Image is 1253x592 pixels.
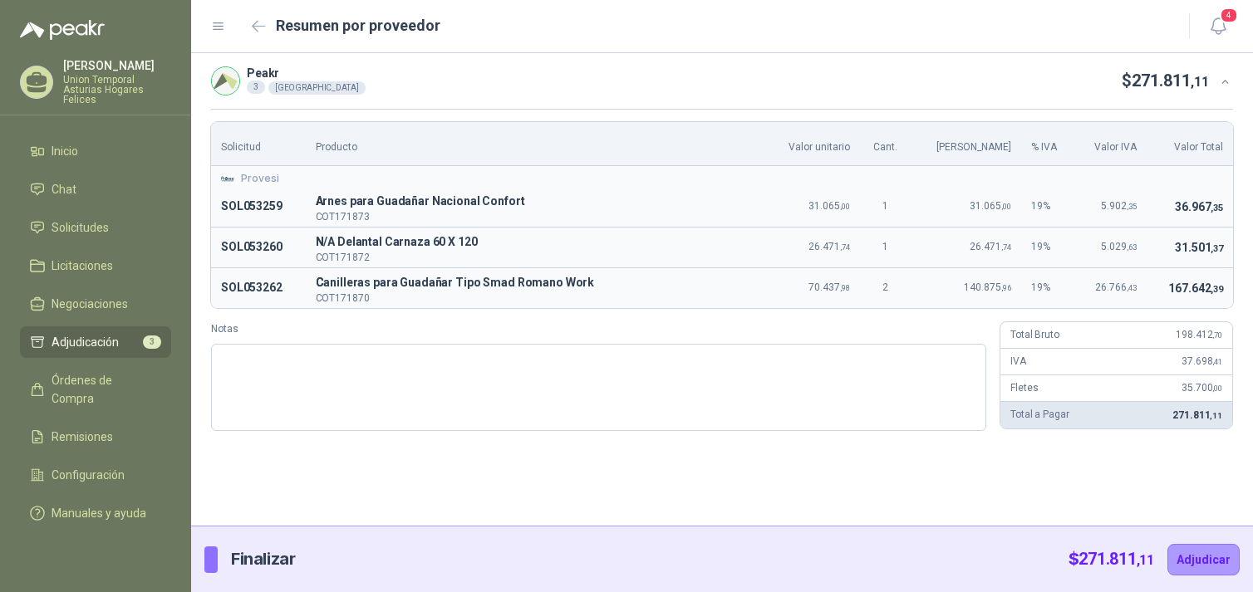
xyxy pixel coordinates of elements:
[221,278,296,298] p: SOL053262
[52,504,146,522] span: Manuales y ayuda
[20,135,171,167] a: Inicio
[860,187,911,227] td: 1
[1001,242,1011,252] span: ,74
[1147,122,1233,166] th: Valor Total
[52,180,76,198] span: Chat
[808,241,850,252] span: 26.471
[1176,329,1222,340] span: 198.412
[52,466,125,484] span: Configuración
[1175,200,1223,213] span: 36.967
[1101,200,1137,212] span: 5.902
[1132,71,1209,91] span: 271.811
[840,242,850,252] span: ,74
[316,192,756,212] p: A
[970,200,1011,212] span: 31.065
[1079,549,1154,569] span: 271.811
[316,192,756,212] span: Arnes para Guadañar Nacional Confort
[20,288,171,320] a: Negociaciones
[1127,242,1137,252] span: ,63
[860,267,911,307] td: 2
[52,142,78,160] span: Inicio
[211,321,986,337] label: Notas
[1001,202,1011,211] span: ,00
[221,237,296,257] p: SOL053260
[860,227,911,267] td: 1
[1211,284,1223,295] span: ,39
[1127,283,1137,292] span: ,43
[211,122,306,166] th: Solicitud
[840,202,850,211] span: ,00
[1010,380,1038,396] p: Fletes
[1021,267,1074,307] td: 19 %
[964,281,1011,293] span: 140.875
[316,273,756,293] span: Canilleras para Guadañar Tipo Smad Romano Work
[1211,203,1223,213] span: ,35
[1021,227,1074,267] td: 19 %
[1175,241,1223,254] span: 31.501
[1172,409,1222,421] span: 271.811
[52,295,128,313] span: Negociaciones
[316,212,756,222] p: COT171873
[1168,281,1223,295] span: 167.642
[143,335,161,349] span: 3
[231,546,295,572] p: Finalizar
[1212,330,1222,340] span: ,70
[1211,243,1223,254] span: ,37
[20,364,171,414] a: Órdenes de Compra
[1212,384,1222,393] span: ,00
[221,171,1223,187] div: Provesi
[316,232,756,252] p: N
[20,421,171,453] a: Remisiones
[1010,354,1026,369] p: IVA
[1021,187,1074,227] td: 19 %
[970,241,1011,252] span: 26.471
[860,122,911,166] th: Cant.
[316,252,756,262] p: COT171872
[1021,122,1074,166] th: % IVA
[1127,202,1137,211] span: ,35
[63,75,171,105] p: Union Temporal Asturias Hogares Felices
[63,60,171,71] p: [PERSON_NAME]
[20,250,171,281] a: Licitaciones
[212,67,239,95] img: Company Logo
[20,212,171,243] a: Solicitudes
[1210,411,1222,420] span: ,11
[1167,544,1240,575] button: Adjudicar
[20,174,171,205] a: Chat
[316,293,756,303] p: COT171870
[1069,546,1154,572] p: $
[221,172,234,185] img: Company Logo
[1212,357,1222,366] span: ,41
[1182,355,1222,367] span: 37.698
[1001,283,1011,292] span: ,96
[1122,68,1209,94] p: $
[276,14,440,37] h2: Resumen por proveedor
[1095,281,1137,293] span: 26.766
[911,122,1020,166] th: [PERSON_NAME]
[52,257,113,275] span: Licitaciones
[316,232,756,252] span: N/A Delantal Carnaza 60 X 120
[52,333,119,351] span: Adjudicación
[1137,552,1154,568] span: ,11
[52,428,113,446] span: Remisiones
[1203,12,1233,42] button: 4
[316,273,756,293] p: C
[20,326,171,358] a: Adjudicación3
[52,218,109,237] span: Solicitudes
[52,371,155,408] span: Órdenes de Compra
[20,459,171,491] a: Configuración
[765,122,860,166] th: Valor unitario
[20,497,171,529] a: Manuales y ayuda
[1010,327,1059,343] p: Total Bruto
[1220,7,1238,23] span: 4
[1101,241,1137,252] span: 5.029
[221,197,296,217] p: SOL053259
[20,20,105,40] img: Logo peakr
[808,281,850,293] span: 70.437
[306,122,766,166] th: Producto
[840,283,850,292] span: ,98
[268,81,366,95] div: [GEOGRAPHIC_DATA]
[808,200,850,212] span: 31.065
[1191,74,1209,90] span: ,11
[1182,382,1222,394] span: 35.700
